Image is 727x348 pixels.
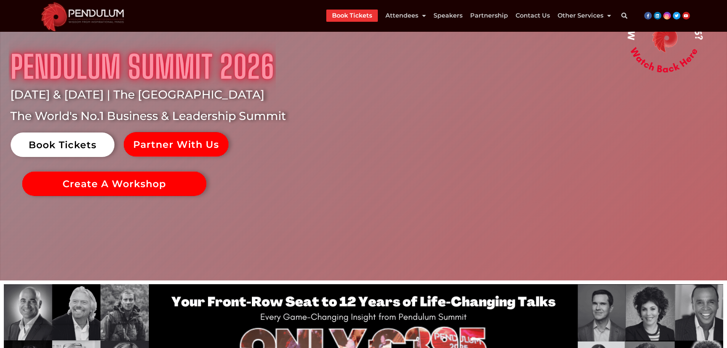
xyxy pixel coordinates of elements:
[11,133,114,157] a: Book Tickets
[10,107,289,125] rs-layer: The World's No.1 Business & Leadership Summit
[558,10,611,22] a: Other Services
[617,8,632,23] div: Search
[385,10,426,22] a: Attendees
[332,10,372,22] a: Book Tickets
[8,325,99,340] iframe: Brevo live chat
[516,10,550,22] a: Contact Us
[22,172,206,196] a: Create A Workshop
[434,10,463,22] a: Speakers
[470,10,508,22] a: Partnership
[124,132,229,157] a: Partner With Us
[326,10,611,22] nav: Menu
